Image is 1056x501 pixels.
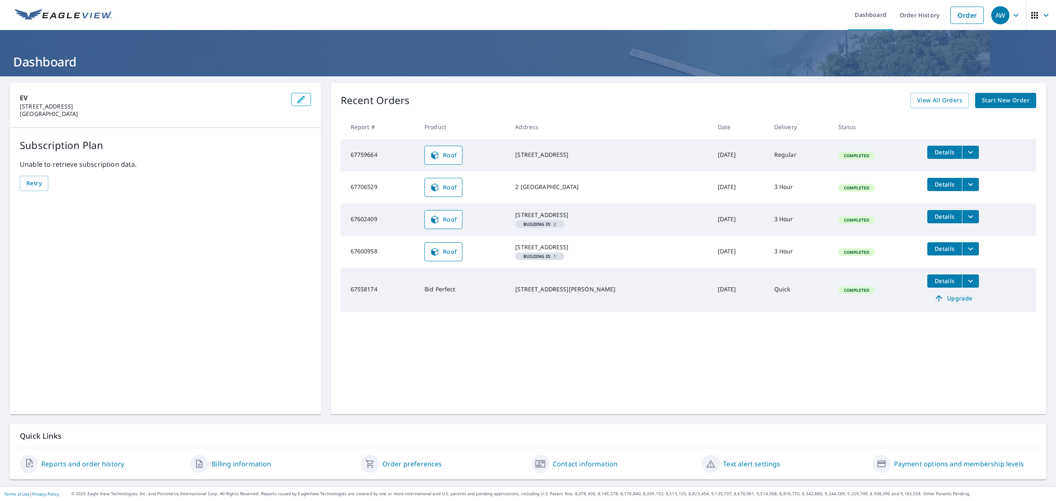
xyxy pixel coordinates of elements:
span: Completed [839,185,874,191]
span: Completed [839,249,874,255]
td: [DATE] [711,139,768,171]
td: 67600958 [341,236,418,268]
a: Reports and order history [41,459,124,469]
td: 67706529 [341,171,418,203]
button: filesDropdownBtn-67600958 [962,242,979,255]
p: [STREET_ADDRESS] [20,103,285,110]
a: Start New Order [975,93,1036,108]
button: detailsBtn-67600958 [927,242,962,255]
td: 67602409 [341,203,418,236]
th: Delivery [768,115,832,139]
span: Roof [430,182,457,192]
span: Start New Order [982,95,1030,106]
td: Bid Perfect [418,268,509,312]
a: Roof [424,210,462,229]
span: 1 [519,254,561,258]
p: Quick Links [20,431,1036,441]
td: [DATE] [711,171,768,203]
th: Status [832,115,921,139]
span: View All Orders [917,95,962,106]
em: Building ID [523,222,550,226]
span: Details [932,245,957,253]
button: detailsBtn-67602409 [927,210,962,223]
button: filesDropdownBtn-67706529 [962,178,979,191]
th: Date [711,115,768,139]
a: Billing information [212,459,271,469]
button: filesDropdownBtn-67558174 [962,274,979,288]
span: Upgrade [932,293,974,303]
th: Product [418,115,509,139]
span: Completed [839,217,874,223]
td: Regular [768,139,832,171]
span: Details [932,180,957,188]
td: Quick [768,268,832,312]
a: View All Orders [910,93,969,108]
div: [STREET_ADDRESS] [515,151,705,159]
a: Privacy Policy [32,491,59,497]
p: © 2025 Eagle View Technologies, Inc. and Pictometry International Corp. All Rights Reserved. Repo... [71,491,1052,497]
span: Details [932,213,957,220]
p: Recent Orders [341,93,410,108]
button: detailsBtn-67558174 [927,274,962,288]
span: Roof [430,247,457,257]
span: Completed [839,287,874,293]
p: [GEOGRAPHIC_DATA] [20,110,285,118]
button: filesDropdownBtn-67602409 [962,210,979,223]
td: 3 Hour [768,171,832,203]
div: [STREET_ADDRESS] [515,243,705,251]
span: Retry [26,178,42,189]
a: Roof [424,178,462,197]
p: EV [20,93,285,103]
p: Subscription Plan [20,138,311,153]
button: filesDropdownBtn-67759664 [962,146,979,159]
a: Roof [424,242,462,261]
td: 67558174 [341,268,418,312]
a: Terms of Use [4,491,30,497]
div: [STREET_ADDRESS][PERSON_NAME] [515,285,705,293]
a: Upgrade [927,292,979,305]
a: Roof [424,146,462,165]
button: detailsBtn-67706529 [927,178,962,191]
div: [STREET_ADDRESS] [515,211,705,219]
em: Building ID [523,254,550,258]
a: Text alert settings [723,459,780,469]
td: [DATE] [711,203,768,236]
a: Order preferences [382,459,442,469]
span: Completed [839,153,874,158]
td: [DATE] [711,268,768,312]
th: Address [509,115,711,139]
span: 2 [519,222,561,226]
div: AW [991,6,1009,24]
img: EV Logo [15,9,112,21]
h1: Dashboard [10,53,1046,70]
span: Details [932,148,957,156]
td: 67759664 [341,139,418,171]
span: Roof [430,150,457,160]
p: | [4,492,59,496]
span: Details [932,277,957,285]
td: [DATE] [711,236,768,268]
td: 3 Hour [768,203,832,236]
a: Contact information [553,459,618,469]
div: 2 [GEOGRAPHIC_DATA] [515,183,705,191]
a: Payment options and membership levels [894,459,1024,469]
a: Order [950,7,984,24]
button: detailsBtn-67759664 [927,146,962,159]
p: Unable to retrieve subscription data. [20,159,311,169]
th: Report # [341,115,418,139]
span: Roof [430,215,457,225]
button: Retry [20,176,48,191]
td: 3 Hour [768,236,832,268]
